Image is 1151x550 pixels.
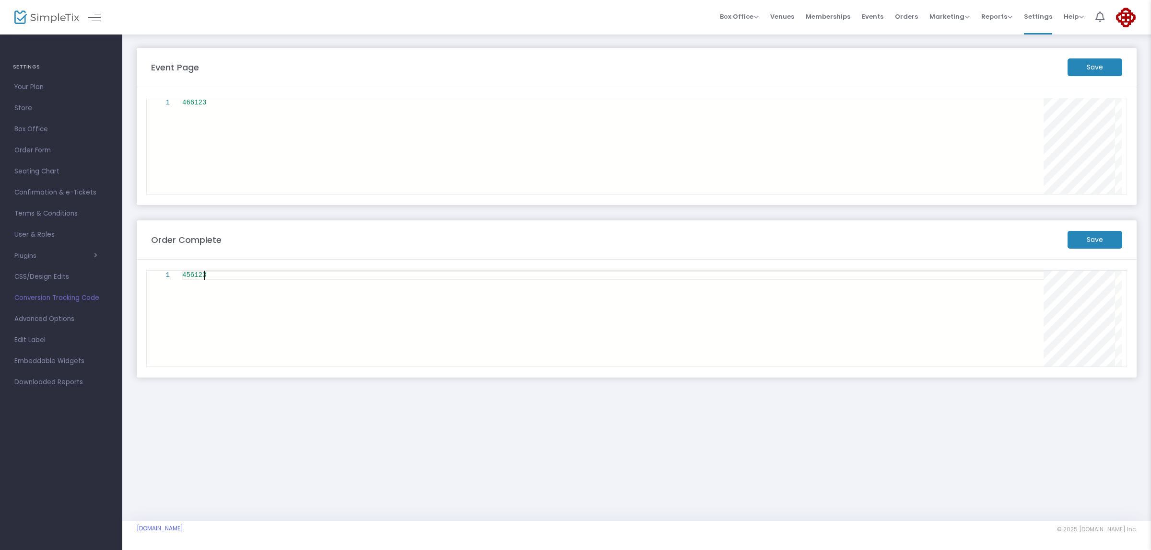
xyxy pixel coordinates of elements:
[14,123,108,136] span: Box Office
[13,57,109,77] h4: SETTINGS
[14,229,108,241] span: User & Roles
[14,207,108,220] span: Terms & Conditions
[14,186,108,199] span: Confirmation & e-Tickets
[14,144,108,157] span: Order Form
[895,4,918,29] span: Orders
[14,252,97,260] button: Plugins
[770,4,794,29] span: Venues
[14,355,108,367] span: Embeddable Widgets
[151,233,222,246] m-panel-title: Order Complete
[14,376,108,389] span: Downloaded Reports
[1024,4,1052,29] span: Settings
[152,98,170,107] div: 1
[137,525,183,532] a: [DOMAIN_NAME]
[806,4,850,29] span: Memberships
[981,12,1012,21] span: Reports
[14,313,108,325] span: Advanced Options
[14,165,108,178] span: Seating Chart
[14,334,108,346] span: Edit Label
[182,99,206,106] span: 466123
[182,271,206,279] span: 456123
[152,271,170,280] div: 1
[1068,231,1122,249] m-button: Save
[862,4,883,29] span: Events
[14,102,108,115] span: Store
[182,98,183,99] textarea: Editor content;Press Alt+F1 for Accessibility Options.
[720,12,759,21] span: Box Office
[1057,526,1137,533] span: © 2025 [DOMAIN_NAME] Inc.
[929,12,970,21] span: Marketing
[151,61,199,74] m-panel-title: Event Page
[14,292,108,304] span: Conversion Tracking Code
[14,81,108,93] span: Your Plan
[1064,12,1084,21] span: Help
[14,271,108,283] span: CSS/Design Edits
[1068,58,1122,76] m-button: Save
